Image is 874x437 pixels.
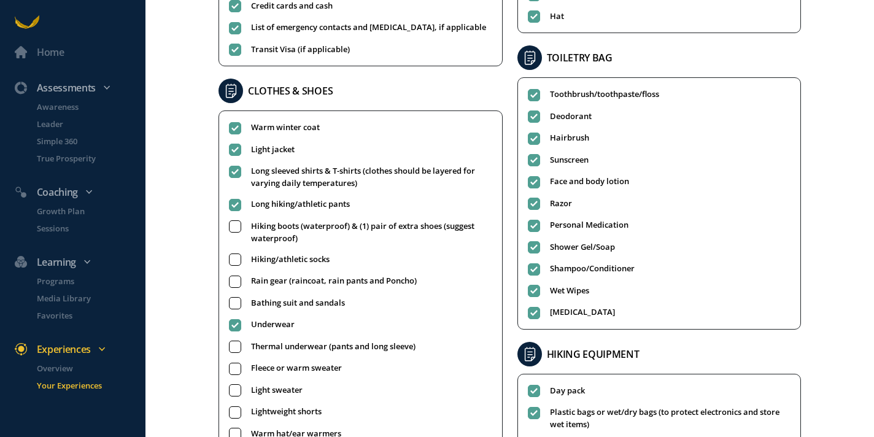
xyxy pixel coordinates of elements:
[550,241,615,254] span: Shower Gel/Soap
[37,275,143,287] p: Programs
[22,118,145,130] a: Leader
[37,135,143,147] p: Simple 360
[37,44,64,60] div: Home
[251,274,417,288] span: Rain gear (raincoat, rain pants and Poncho)
[22,205,145,217] a: Growth Plan
[251,318,295,331] span: Underwear
[37,205,143,217] p: Growth Plan
[550,88,659,101] span: Toothbrush/toothpaste/floss
[251,43,350,56] span: Transit Visa (if applicable)
[37,292,143,304] p: Media Library
[37,222,143,234] p: Sessions
[22,379,145,392] a: Your Experiences
[251,340,416,354] span: Thermal underwear (pants and long sleeve)
[7,184,150,200] div: Coaching
[550,131,589,145] span: Hairbrush
[550,384,585,398] span: Day pack
[22,292,145,304] a: Media Library
[37,362,143,374] p: Overview
[251,405,322,419] span: Lightweight shorts
[251,121,320,134] span: Warm winter coat
[22,222,145,234] a: Sessions
[550,197,572,211] span: Razor
[550,10,564,23] span: Hat
[251,220,492,244] span: Hiking boots (waterproof) & (1) pair of extra shoes (suggest waterproof)
[22,152,145,164] a: True Prosperity
[37,309,143,322] p: Favorites
[550,153,589,167] span: Sunscreen
[7,254,150,270] div: Learning
[7,80,150,96] div: Assessments
[550,110,592,123] span: Deodorant
[251,253,330,266] span: Hiking/athletic socks
[251,384,303,397] span: Light sweater
[547,346,640,362] h2: HIKING EQUIPMENT
[7,341,150,357] div: Experiences
[251,362,342,375] span: Fleece or warm sweater
[37,152,143,164] p: True Prosperity
[37,118,143,130] p: Leader
[251,164,492,189] span: Long sleeved shirts & T-shirts (clothes should be layered for varying daily temperatures)
[248,83,333,99] h2: CLOTHES & SHOES
[251,143,295,157] span: Light jacket
[22,362,145,374] a: Overview
[251,296,345,310] span: Bathing suit and sandals
[37,379,143,392] p: Your Experiences
[22,275,145,287] a: Programs
[550,406,791,430] span: Plastic bags or wet/dry bags (to protect electronics and store wet items)
[550,284,589,298] span: Wet Wipes
[22,309,145,322] a: Favorites
[251,21,486,34] span: List of emergency contacts and [MEDICAL_DATA], if applicable
[37,101,143,113] p: Awareness
[550,175,629,188] span: Face and body lotion
[547,50,613,66] h2: TOILETRY BAG
[22,101,145,113] a: Awareness
[550,218,628,232] span: Personal Medication
[22,135,145,147] a: Simple 360
[550,262,635,276] span: Shampoo/Conditioner
[251,198,350,211] span: Long hiking/athletic pants
[550,306,615,319] span: [MEDICAL_DATA]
